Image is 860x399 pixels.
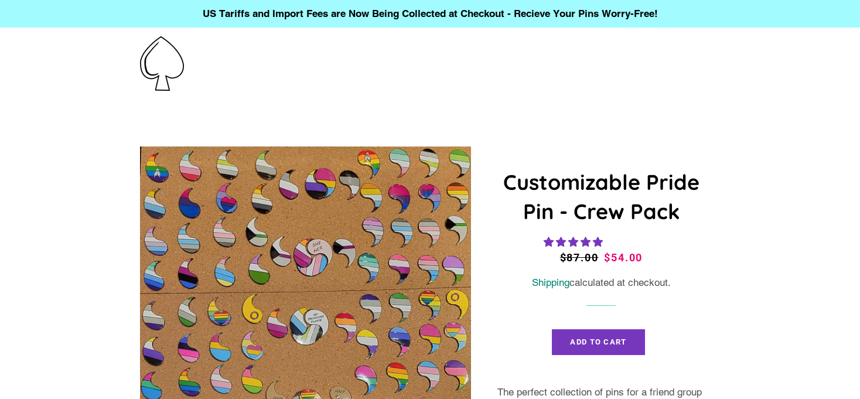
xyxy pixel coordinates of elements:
[552,329,644,355] button: Add to Cart
[560,250,602,266] span: $87.00
[570,337,626,346] span: Add to Cart
[544,236,606,248] span: 4.83 stars
[140,36,184,91] img: Pin-Ace
[497,168,705,227] h1: Customizable Pride Pin - Crew Pack
[497,275,705,291] div: calculated at checkout.
[532,277,569,288] a: Shipping
[604,251,643,264] span: $54.00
